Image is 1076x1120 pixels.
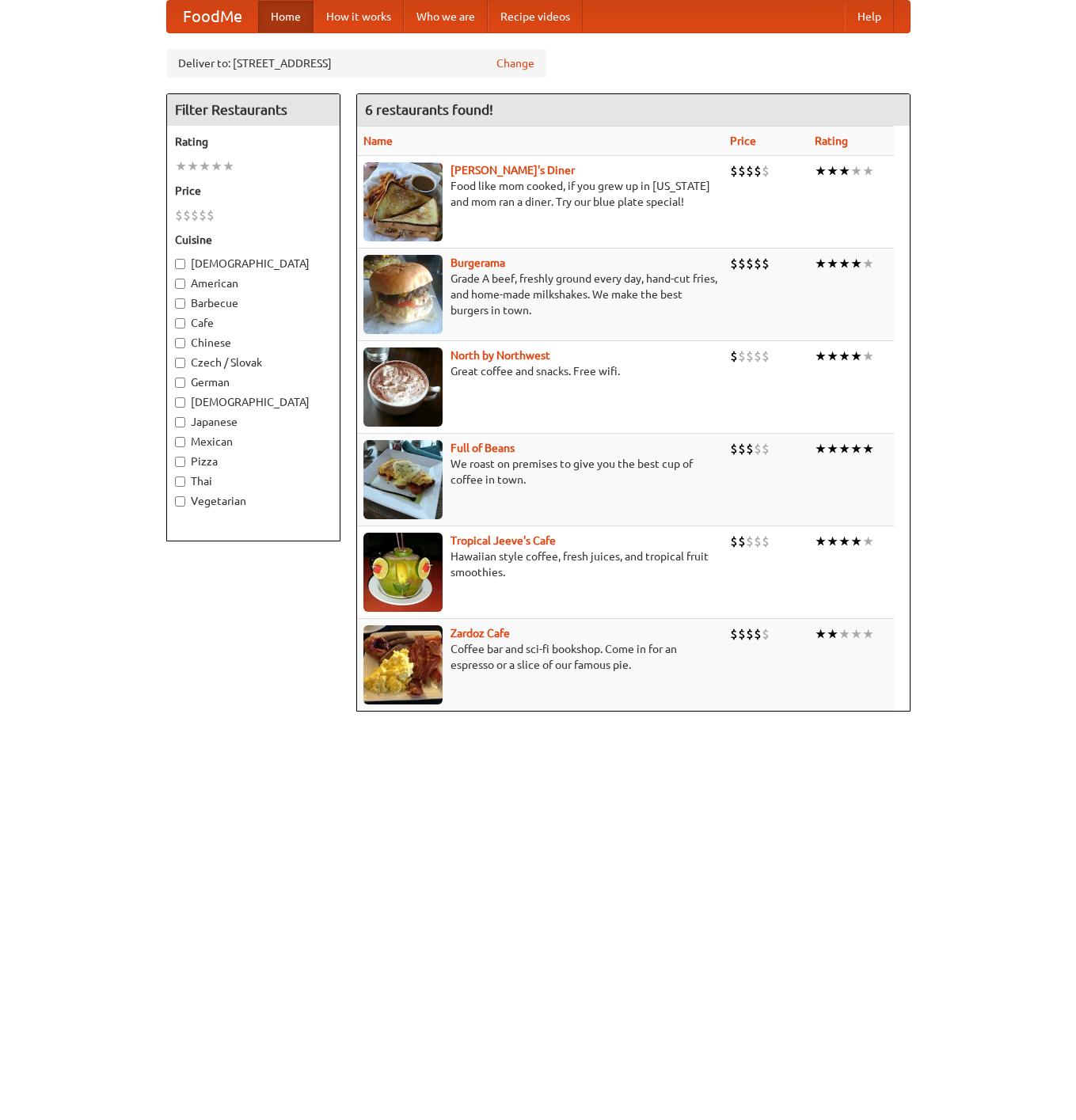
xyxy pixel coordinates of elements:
[762,533,770,550] li: $
[815,162,827,180] li: ★
[738,533,746,550] li: $
[363,456,717,488] p: We roast on premises to give you the best cup of coffee in town.
[730,135,756,147] a: Price
[175,318,185,328] input: Cafe
[850,255,862,272] li: ★
[175,457,185,467] input: Pizza
[363,162,443,241] img: sallys.jpg
[730,533,738,550] li: $
[175,434,332,450] label: Mexican
[211,158,222,175] li: ★
[850,347,862,365] li: ★
[183,207,191,224] li: $
[838,533,850,550] li: ★
[746,440,754,457] li: $
[363,178,717,210] p: Food like mom cooked, if you grew up in [US_STATE] and mom ran a diner. Try our blue plate special!
[488,1,583,32] a: Recipe videos
[363,625,443,704] img: zardoz.jpg
[451,627,510,640] a: Zardoz Cafe
[175,335,332,351] label: Chinese
[746,347,754,365] li: $
[175,259,185,269] input: [DEMOGRAPHIC_DATA]
[363,549,717,580] p: Hawaiian style coffee, fresh juices, and tropical fruit smoothies.
[199,207,207,224] li: $
[827,440,838,457] li: ★
[314,1,404,32] a: How it works
[404,1,488,32] a: Who we are
[167,94,340,126] h4: Filter Restaurants
[746,162,754,180] li: $
[815,347,827,365] li: ★
[175,315,332,331] label: Cafe
[838,440,850,457] li: ★
[762,440,770,457] li: $
[363,135,393,147] a: Name
[838,255,850,272] li: ★
[827,255,838,272] li: ★
[738,162,746,180] li: $
[827,347,838,365] li: ★
[175,275,332,291] label: American
[363,363,717,379] p: Great coffee and snacks. Free wifi.
[738,347,746,365] li: $
[222,158,234,175] li: ★
[363,533,443,612] img: jeeves.jpg
[175,397,185,408] input: [DEMOGRAPHIC_DATA]
[738,625,746,643] li: $
[175,355,332,370] label: Czech / Slovak
[838,347,850,365] li: ★
[862,162,874,180] li: ★
[730,347,738,365] li: $
[827,625,838,643] li: ★
[754,440,762,457] li: $
[191,207,199,224] li: $
[862,440,874,457] li: ★
[175,493,332,509] label: Vegetarian
[762,347,770,365] li: $
[175,183,332,199] h5: Price
[754,162,762,180] li: $
[862,533,874,550] li: ★
[762,625,770,643] li: $
[862,625,874,643] li: ★
[175,414,332,430] label: Japanese
[451,534,556,547] a: Tropical Jeeve's Cafe
[746,533,754,550] li: $
[175,437,185,447] input: Mexican
[258,1,314,32] a: Home
[845,1,894,32] a: Help
[815,135,848,147] a: Rating
[175,298,185,309] input: Barbecue
[862,255,874,272] li: ★
[451,349,550,362] a: North by Northwest
[451,256,505,269] a: Burgerama
[451,442,515,454] b: Full of Beans
[175,256,332,271] label: [DEMOGRAPHIC_DATA]
[175,295,332,311] label: Barbecue
[762,162,770,180] li: $
[363,271,717,318] p: Grade A beef, freshly ground every day, hand-cut fries, and home-made milkshakes. We make the bes...
[365,102,493,117] ng-pluralize: 6 restaurants found!
[175,158,187,175] li: ★
[175,207,183,224] li: $
[730,162,738,180] li: $
[815,440,827,457] li: ★
[187,158,199,175] li: ★
[730,255,738,272] li: $
[451,164,575,177] a: [PERSON_NAME]'s Diner
[746,255,754,272] li: $
[827,533,838,550] li: ★
[175,496,185,507] input: Vegetarian
[175,473,332,489] label: Thai
[166,49,546,78] div: Deliver to: [STREET_ADDRESS]
[850,533,862,550] li: ★
[175,338,185,348] input: Chinese
[738,440,746,457] li: $
[862,347,874,365] li: ★
[175,374,332,390] label: German
[730,440,738,457] li: $
[754,347,762,365] li: $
